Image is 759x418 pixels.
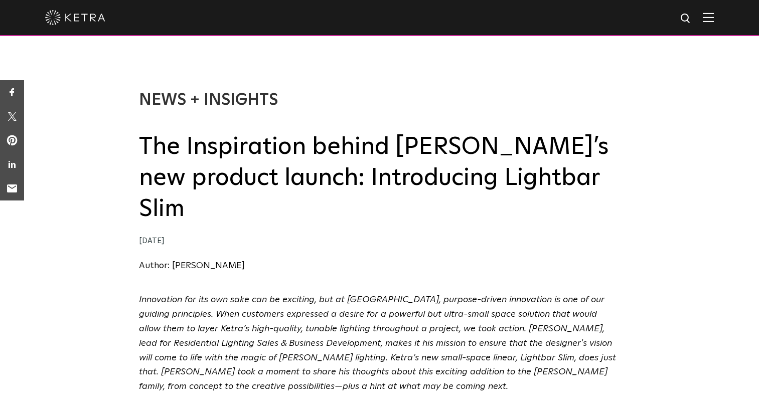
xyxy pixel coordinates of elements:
[703,13,714,22] img: Hamburger%20Nav.svg
[139,295,616,391] em: Innovation for its own sake can be exciting, but at [GEOGRAPHIC_DATA], purpose-driven innovation ...
[139,131,621,225] h2: The Inspiration behind [PERSON_NAME]’s new product launch: Introducing Lightbar Slim
[139,92,278,108] a: News + Insights
[680,13,692,25] img: search icon
[139,261,245,270] a: Author: [PERSON_NAME]
[139,234,621,249] div: [DATE]
[45,10,105,25] img: ketra-logo-2019-white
